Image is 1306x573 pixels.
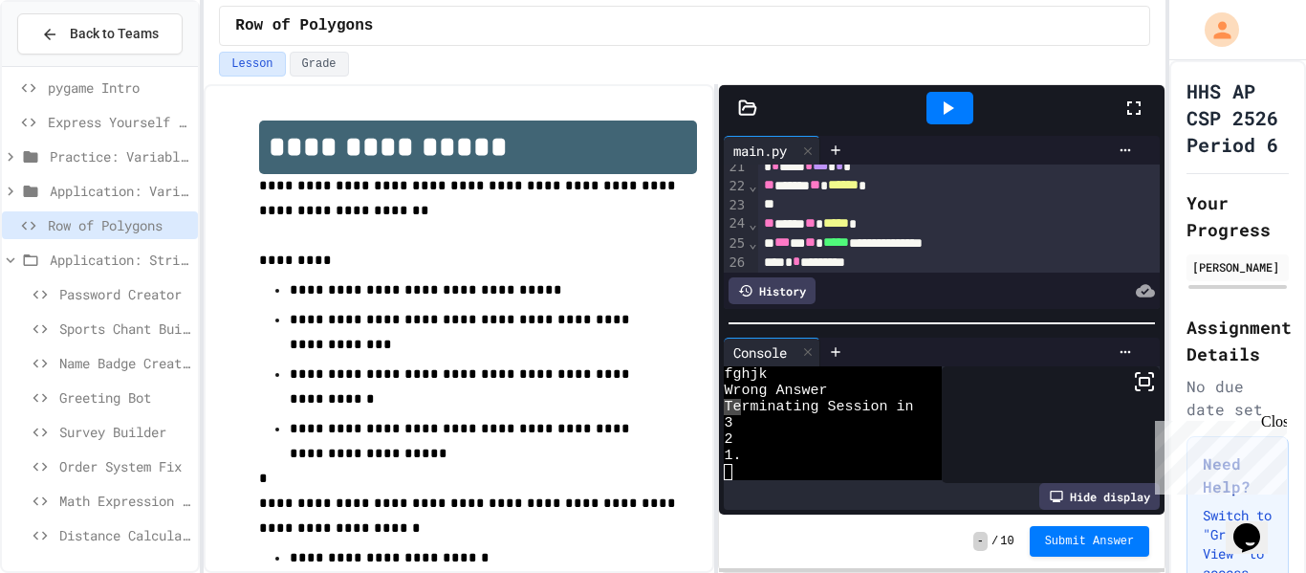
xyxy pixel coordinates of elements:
[724,383,827,399] span: Wrong Answer
[1185,8,1244,52] div: My Account
[724,448,741,464] span: 1.
[8,8,132,121] div: Chat with us now!Close
[235,14,373,37] span: Row of Polygons
[59,319,190,339] span: Sports Chant Builder
[748,178,757,193] span: Fold line
[973,532,988,551] span: -
[724,141,796,161] div: main.py
[724,399,741,415] span: Te
[50,250,190,270] span: Application: Strings, Inputs, Math
[219,52,285,77] button: Lesson
[1186,314,1289,367] h2: Assignment Details
[748,216,757,231] span: Fold line
[724,431,732,448] span: 2
[1000,534,1013,549] span: 10
[724,342,796,363] div: Console
[1030,526,1150,557] button: Submit Answer
[50,181,190,201] span: Application: Variables/Print
[991,534,998,549] span: /
[724,338,820,366] div: Console
[748,235,757,251] span: Fold line
[48,77,190,98] span: pygame Intro
[1045,534,1135,549] span: Submit Answer
[59,456,190,476] span: Order System Fix
[1147,413,1287,495] iframe: chat widget
[1186,189,1289,243] h2: Your Progress
[724,214,748,233] div: 24
[741,399,913,415] span: rminating Session in
[724,177,748,196] div: 22
[48,215,190,235] span: Row of Polygons
[724,136,820,165] div: main.py
[1226,496,1287,554] iframe: chat widget
[59,491,190,511] span: Math Expression Debugger
[1186,77,1289,158] h1: HHS AP CSP 2526 Period 6
[59,387,190,408] span: Greeting Bot
[70,24,159,44] span: Back to Teams
[290,52,349,77] button: Grade
[724,196,748,215] div: 23
[724,158,748,177] div: 21
[1192,258,1283,275] div: [PERSON_NAME]
[17,13,183,55] button: Back to Teams
[59,353,190,373] span: Name Badge Creator
[48,112,190,132] span: Express Yourself in Python!
[50,146,190,166] span: Practice: Variables/Print
[724,415,732,431] span: 3
[59,422,190,442] span: Survey Builder
[724,253,748,273] div: 26
[724,366,767,383] span: fghjk
[59,284,190,304] span: Password Creator
[729,277,816,304] div: History
[1186,375,1289,421] div: No due date set
[1039,483,1160,510] div: Hide display
[724,234,748,253] div: 25
[59,525,190,545] span: Distance Calculator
